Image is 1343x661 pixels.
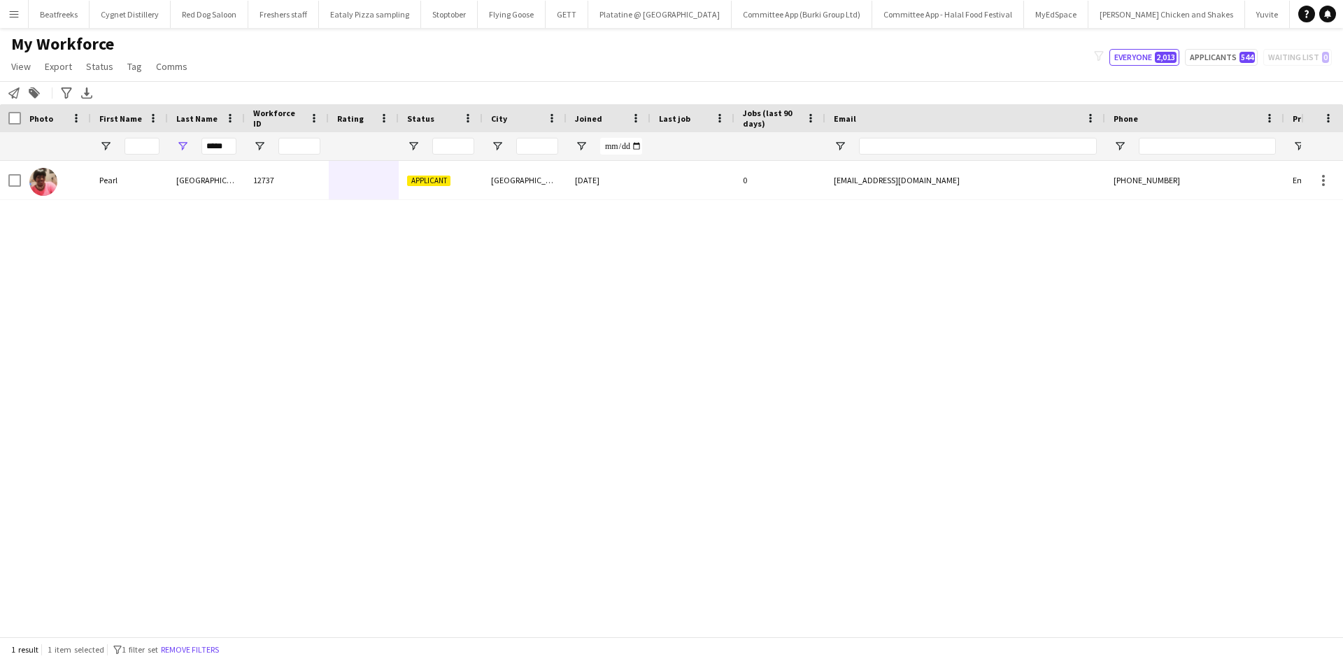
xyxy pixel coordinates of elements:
[491,140,504,152] button: Open Filter Menu
[432,138,474,155] input: Status Filter Input
[176,113,218,124] span: Last Name
[168,161,245,199] div: [GEOGRAPHIC_DATA]
[45,60,72,73] span: Export
[407,113,434,124] span: Status
[253,140,266,152] button: Open Filter Menu
[48,644,104,655] span: 1 item selected
[248,1,319,28] button: Freshers staff
[407,176,450,186] span: Applicant
[732,1,872,28] button: Committee App (Burki Group Ltd)
[1114,113,1138,124] span: Phone
[6,57,36,76] a: View
[99,113,142,124] span: First Name
[1293,140,1305,152] button: Open Filter Menu
[1024,1,1088,28] button: MyEdSpace
[39,57,78,76] a: Export
[29,1,90,28] button: Beatfreeks
[1245,1,1290,28] button: Yuvite
[86,60,113,73] span: Status
[125,138,159,155] input: First Name Filter Input
[90,1,171,28] button: Cygnet Distillery
[600,138,642,155] input: Joined Filter Input
[26,85,43,101] app-action-btn: Add to tag
[825,161,1105,199] div: [EMAIL_ADDRESS][DOMAIN_NAME]
[546,1,588,28] button: GETT
[337,113,364,124] span: Rating
[1088,1,1245,28] button: [PERSON_NAME] Chicken and Shakes
[319,1,421,28] button: Eataly Pizza sampling
[834,113,856,124] span: Email
[245,161,329,199] div: 12737
[29,168,57,196] img: Pearl Sabah
[80,57,119,76] a: Status
[483,161,567,199] div: [GEOGRAPHIC_DATA]
[99,140,112,152] button: Open Filter Menu
[158,642,222,658] button: Remove filters
[253,108,304,129] span: Workforce ID
[491,113,507,124] span: City
[11,60,31,73] span: View
[734,161,825,199] div: 0
[150,57,193,76] a: Comms
[421,1,478,28] button: Stoptober
[91,161,168,199] div: Pearl
[122,57,148,76] a: Tag
[11,34,114,55] span: My Workforce
[575,113,602,124] span: Joined
[29,113,53,124] span: Photo
[478,1,546,28] button: Flying Goose
[1185,49,1258,66] button: Applicants544
[588,1,732,28] button: Platatine @ [GEOGRAPHIC_DATA]
[176,140,189,152] button: Open Filter Menu
[201,138,236,155] input: Last Name Filter Input
[78,85,95,101] app-action-btn: Export XLSX
[127,60,142,73] span: Tag
[1155,52,1177,63] span: 2,013
[58,85,75,101] app-action-btn: Advanced filters
[407,140,420,152] button: Open Filter Menu
[1109,49,1179,66] button: Everyone2,013
[122,644,158,655] span: 1 filter set
[659,113,690,124] span: Last job
[567,161,651,199] div: [DATE]
[1239,52,1255,63] span: 544
[6,85,22,101] app-action-btn: Notify workforce
[743,108,800,129] span: Jobs (last 90 days)
[171,1,248,28] button: Red Dog Saloon
[278,138,320,155] input: Workforce ID Filter Input
[1139,138,1276,155] input: Phone Filter Input
[1293,113,1321,124] span: Profile
[516,138,558,155] input: City Filter Input
[575,140,588,152] button: Open Filter Menu
[1114,140,1126,152] button: Open Filter Menu
[1105,161,1284,199] div: [PHONE_NUMBER]
[834,140,846,152] button: Open Filter Menu
[859,138,1097,155] input: Email Filter Input
[872,1,1024,28] button: Committee App - Halal Food Festival
[156,60,187,73] span: Comms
